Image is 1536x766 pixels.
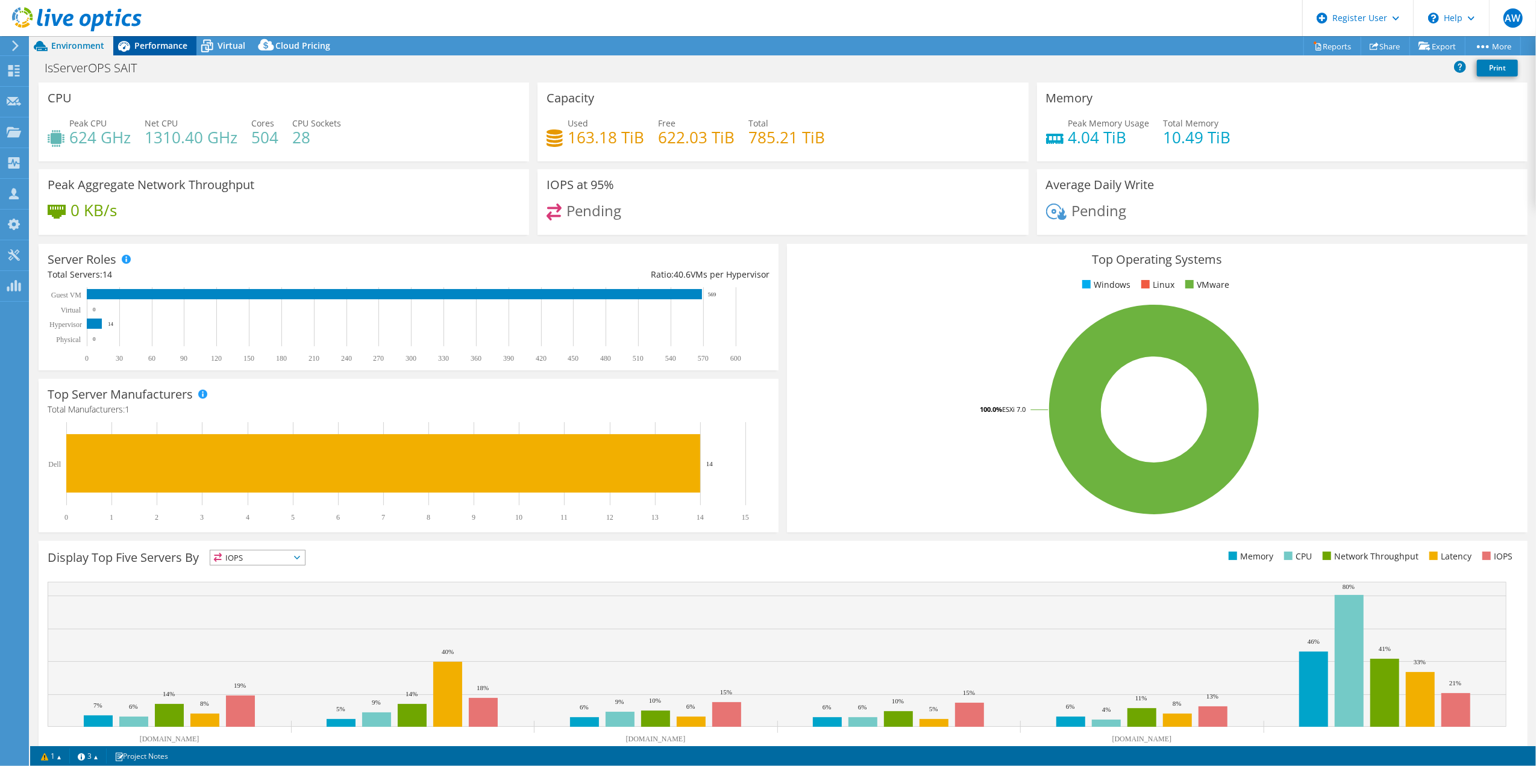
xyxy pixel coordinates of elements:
text: 14% [163,690,175,697]
text: 60 [148,354,155,363]
a: Reports [1303,37,1361,55]
li: Latency [1426,550,1472,563]
text: 0 [93,336,96,342]
text: 40% [442,648,454,655]
span: Pending [566,201,621,220]
text: 10 [515,513,522,522]
span: Cloud Pricing [275,40,330,51]
h3: Capacity [547,92,594,105]
li: Memory [1226,550,1273,563]
text: 14% [406,690,418,697]
li: CPU [1281,550,1312,563]
span: Environment [51,40,104,51]
h4: 504 [251,131,278,144]
span: 14 [102,269,112,280]
text: 7 [381,513,385,522]
h3: Average Daily Write [1046,178,1155,191]
div: Total Servers: [48,268,409,281]
text: 14 [706,460,713,467]
text: 9% [615,698,624,705]
h4: 1310.40 GHz [145,131,237,144]
span: 40.6 [674,269,691,280]
text: 0 [85,354,89,363]
li: Network Throughput [1320,550,1418,563]
text: 13% [1206,693,1218,700]
text: 41% [1379,645,1391,652]
li: Linux [1138,278,1174,291]
text: 270 [373,354,384,363]
text: 8 [427,513,430,522]
span: Performance [134,40,187,51]
text: 6% [686,703,695,710]
text: 8% [200,700,209,707]
h4: 785.21 TiB [748,131,825,144]
li: Windows [1079,278,1130,291]
a: 1 [33,749,70,764]
text: Dell [48,460,61,469]
span: Net CPU [145,117,178,129]
text: 4 [246,513,249,522]
h3: Memory [1046,92,1093,105]
text: 7% [93,702,102,709]
span: Peak CPU [69,117,107,129]
text: [DOMAIN_NAME] [140,735,199,743]
text: 33% [1414,658,1426,665]
text: 540 [665,354,676,363]
h4: 28 [292,131,341,144]
span: Pending [1071,201,1126,220]
text: 15% [963,689,975,696]
h4: 163.18 TiB [568,131,644,144]
h3: Server Roles [48,253,116,266]
text: 21% [1449,679,1461,687]
h4: Total Manufacturers: [48,403,770,416]
h4: 622.03 TiB [658,131,735,144]
text: 2 [155,513,158,522]
text: 180 [276,354,287,363]
tspan: ESXi 7.0 [1002,405,1026,414]
h4: 10.49 TiB [1164,131,1231,144]
text: 240 [341,354,352,363]
text: 9 [472,513,475,522]
text: 1 [110,513,113,522]
text: 3 [200,513,204,522]
text: 210 [309,354,319,363]
text: 6% [823,703,832,711]
text: 390 [503,354,514,363]
text: 360 [471,354,481,363]
span: Cores [251,117,274,129]
text: [DOMAIN_NAME] [1112,735,1172,743]
text: 5 [291,513,295,522]
h3: CPU [48,92,72,105]
text: 8% [1173,700,1182,707]
h3: Top Operating Systems [796,253,1518,266]
span: IOPS [210,550,305,565]
text: 330 [438,354,449,363]
text: 5% [336,705,345,712]
text: 80% [1343,583,1355,590]
text: 4% [1102,706,1111,713]
a: Share [1361,37,1410,55]
text: 150 [243,354,254,363]
text: 510 [633,354,644,363]
h3: Peak Aggregate Network Throughput [48,178,254,191]
text: 10% [649,697,661,704]
a: 3 [69,749,107,764]
span: Used [568,117,588,129]
text: 12 [606,513,613,522]
a: Export [1409,37,1465,55]
text: 570 [698,354,709,363]
text: Guest VM [51,291,81,299]
text: 14 [697,513,704,522]
a: More [1465,37,1521,55]
text: 90 [180,354,187,363]
span: Total [748,117,768,129]
text: 5% [929,705,938,712]
text: 480 [600,354,611,363]
h4: 4.04 TiB [1068,131,1150,144]
text: 6 [336,513,340,522]
text: 120 [211,354,222,363]
text: 600 [730,354,741,363]
text: 6% [858,703,867,711]
text: 30 [116,354,123,363]
li: IOPS [1479,550,1512,563]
